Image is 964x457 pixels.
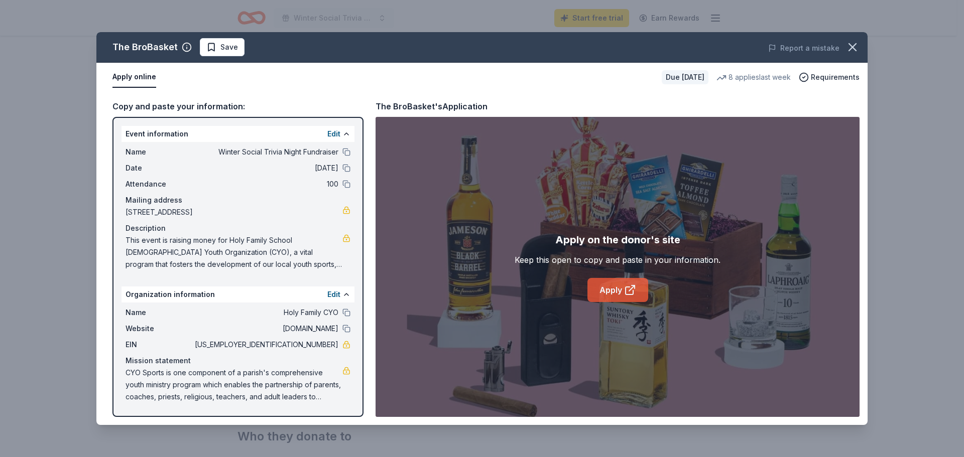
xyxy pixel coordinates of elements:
span: Holy Family CYO [193,307,338,319]
button: Edit [327,128,340,140]
div: The BroBasket [112,39,178,55]
div: The BroBasket's Application [376,100,488,113]
span: Date [126,162,193,174]
div: Copy and paste your information: [112,100,364,113]
button: Edit [327,288,340,300]
span: This event is raising money for Holy Family School [DEMOGRAPHIC_DATA] Youth Organization (CYO), a... [126,234,342,270]
div: Event information [122,126,354,142]
span: EIN [126,339,193,351]
div: Mission statement [126,355,350,367]
span: Winter Social Trivia Night Fundraiser [193,146,338,158]
span: Attendance [126,178,193,190]
div: Due [DATE] [662,70,708,84]
span: [DOMAIN_NAME] [193,323,338,335]
button: Requirements [799,71,860,83]
button: Report a mistake [768,42,839,54]
span: 100 [193,178,338,190]
div: Description [126,222,350,234]
button: Save [200,38,245,56]
span: [US_EMPLOYER_IDENTIFICATION_NUMBER] [193,339,338,351]
div: Mailing address [126,194,350,206]
div: Organization information [122,286,354,302]
div: Apply on the donor's site [555,232,680,248]
button: Apply online [112,67,156,88]
span: Requirements [811,71,860,83]
span: [STREET_ADDRESS] [126,206,342,218]
span: [DATE] [193,162,338,174]
span: Name [126,307,193,319]
a: Apply [587,278,648,302]
div: Keep this open to copy and paste in your information. [515,254,720,266]
span: Website [126,323,193,335]
span: Name [126,146,193,158]
div: 8 applies last week [716,71,791,83]
span: CYO Sports is one component of a parish's comprehensive youth ministry program which enables the ... [126,367,342,403]
span: Save [220,41,238,53]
